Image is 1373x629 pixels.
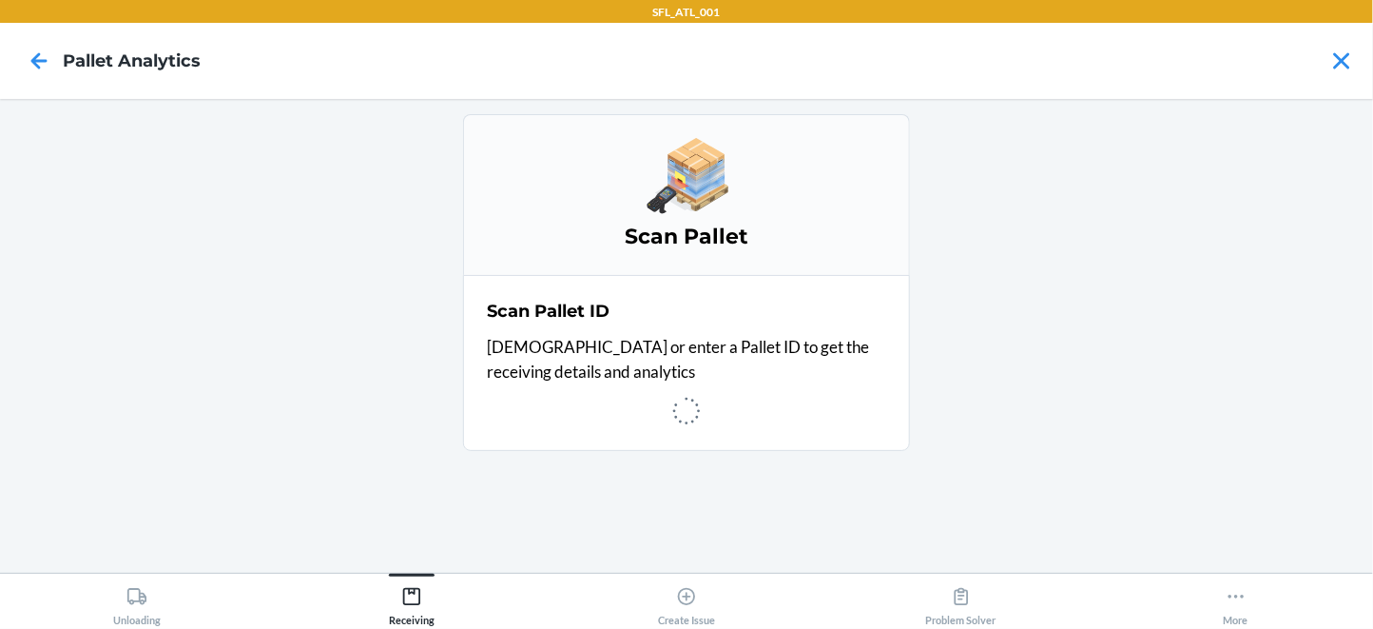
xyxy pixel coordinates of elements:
p: SFL_ATL_001 [653,4,721,21]
button: More [1098,574,1373,626]
div: Problem Solver [926,579,996,626]
div: Unloading [113,579,161,626]
button: Create Issue [550,574,824,626]
h2: Scan Pallet ID [487,299,609,324]
h4: Pallet Analytics [63,49,201,73]
div: Receiving [389,579,435,626]
p: [DEMOGRAPHIC_DATA] or enter a Pallet ID to get the receiving details and analytics [487,335,886,383]
div: Create Issue [658,579,715,626]
button: Receiving [275,574,550,626]
h3: Scan Pallet [487,222,886,252]
div: More [1224,579,1248,626]
button: Problem Solver [823,574,1098,626]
